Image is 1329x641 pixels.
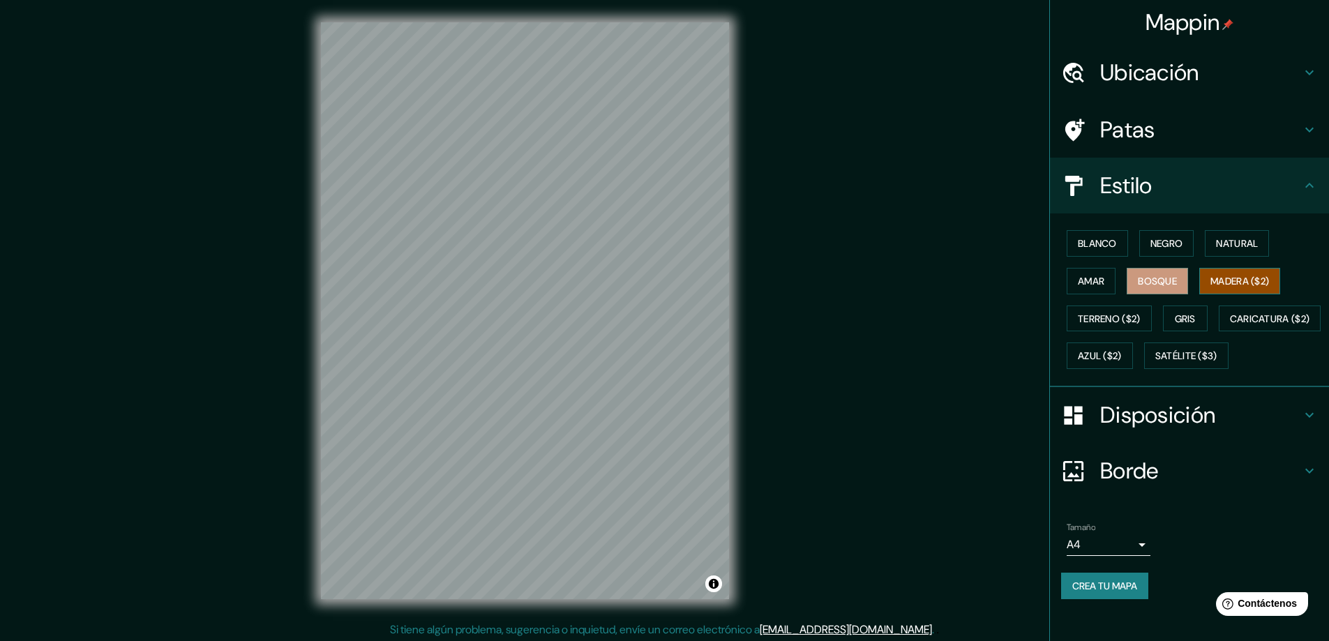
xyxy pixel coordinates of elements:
font: Si tiene algún problema, sugerencia o inquietud, envíe un correo electrónico a [390,622,760,637]
font: . [932,622,934,637]
font: . [936,621,939,637]
font: Azul ($2) [1078,350,1122,363]
font: Bosque [1138,275,1177,287]
button: Negro [1139,230,1194,257]
button: Activar o desactivar atribución [705,575,722,592]
iframe: Lanzador de widgets de ayuda [1205,587,1314,626]
font: Mappin [1146,8,1220,37]
button: Satélite ($3) [1144,342,1229,369]
font: Satélite ($3) [1155,350,1217,363]
button: Azul ($2) [1067,342,1133,369]
font: Estilo [1100,171,1152,200]
button: Gris [1163,306,1208,332]
div: Disposición [1050,387,1329,443]
font: Patas [1100,115,1155,144]
font: Ubicación [1100,58,1199,87]
font: Caricatura ($2) [1230,312,1310,325]
font: A4 [1067,537,1081,552]
font: Gris [1175,312,1196,325]
button: Crea tu mapa [1061,573,1148,599]
button: Blanco [1067,230,1128,257]
font: Natural [1216,237,1258,250]
div: Ubicación [1050,45,1329,100]
button: Terreno ($2) [1067,306,1152,332]
font: Amar [1078,275,1104,287]
button: Bosque [1127,268,1188,294]
font: Terreno ($2) [1078,312,1141,325]
button: Amar [1067,268,1116,294]
canvas: Mapa [321,22,729,599]
font: Madera ($2) [1210,275,1269,287]
div: Estilo [1050,158,1329,213]
div: Patas [1050,102,1329,158]
div: Borde [1050,443,1329,499]
font: Borde [1100,456,1159,485]
font: Disposición [1100,400,1215,430]
font: Negro [1150,237,1183,250]
button: Madera ($2) [1199,268,1280,294]
font: Blanco [1078,237,1117,250]
div: A4 [1067,534,1150,556]
img: pin-icon.png [1222,19,1233,30]
font: . [934,621,936,637]
a: [EMAIL_ADDRESS][DOMAIN_NAME] [760,622,932,637]
button: Natural [1205,230,1269,257]
button: Caricatura ($2) [1219,306,1321,332]
font: Crea tu mapa [1072,580,1137,592]
font: Tamaño [1067,522,1095,533]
